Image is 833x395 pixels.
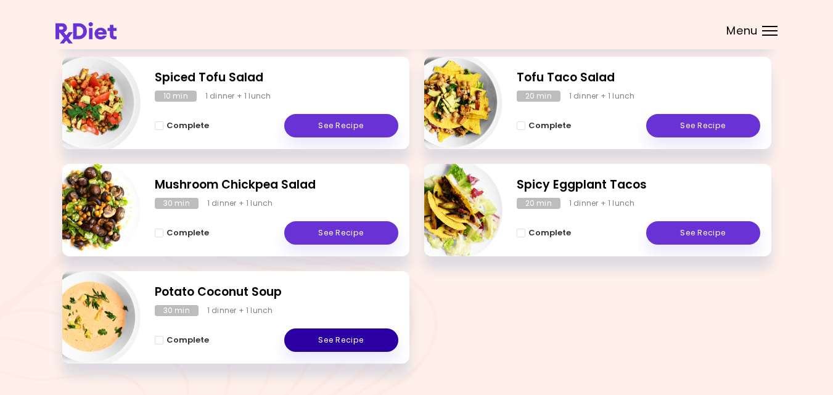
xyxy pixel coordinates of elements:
[207,198,273,209] div: 1 dinner + 1 lunch
[284,328,398,352] a: See Recipe - Potato Coconut Soup
[400,159,503,261] img: Info - Spicy Eggplant Tacos
[38,52,141,154] img: Info - Spiced Tofu Salad
[155,198,199,209] div: 30 min
[155,333,209,348] button: Complete - Potato Coconut Soup
[155,283,398,301] h2: Potato Coconut Soup
[55,22,117,44] img: RxDiet
[400,52,503,154] img: Info - Tofu Taco Salad
[155,69,398,87] h2: Spiced Tofu Salad
[528,121,571,131] span: Complete
[284,221,398,245] a: See Recipe - Mushroom Chickpea Salad
[528,228,571,238] span: Complete
[646,221,760,245] a: See Recipe - Spicy Eggplant Tacos
[166,335,209,345] span: Complete
[155,176,398,194] h2: Mushroom Chickpea Salad
[569,91,635,102] div: 1 dinner + 1 lunch
[207,305,273,316] div: 1 dinner + 1 lunch
[166,228,209,238] span: Complete
[38,159,141,261] img: Info - Mushroom Chickpea Salad
[726,25,758,36] span: Menu
[517,176,760,194] h2: Spicy Eggplant Tacos
[517,198,560,209] div: 20 min
[155,118,209,133] button: Complete - Spiced Tofu Salad
[517,226,571,240] button: Complete - Spicy Eggplant Tacos
[517,118,571,133] button: Complete - Tofu Taco Salad
[569,198,635,209] div: 1 dinner + 1 lunch
[646,114,760,137] a: See Recipe - Tofu Taco Salad
[517,69,760,87] h2: Tofu Taco Salad
[166,121,209,131] span: Complete
[155,91,197,102] div: 10 min
[38,266,141,369] img: Info - Potato Coconut Soup
[155,226,209,240] button: Complete - Mushroom Chickpea Salad
[205,91,271,102] div: 1 dinner + 1 lunch
[517,91,560,102] div: 20 min
[155,305,199,316] div: 30 min
[284,114,398,137] a: See Recipe - Spiced Tofu Salad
